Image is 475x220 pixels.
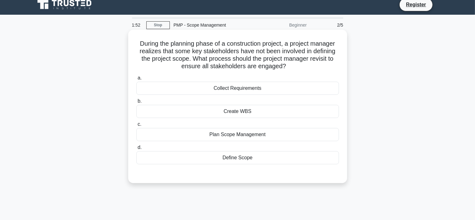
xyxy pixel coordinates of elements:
span: b. [138,98,142,104]
div: Collect Requirements [136,82,339,95]
div: 1:52 [128,19,146,31]
div: Plan Scope Management [136,128,339,141]
div: PMP - Scope Management [170,19,256,31]
span: c. [138,121,141,127]
div: Define Scope [136,151,339,164]
span: d. [138,145,142,150]
a: Register [402,1,430,8]
div: Beginner [256,19,311,31]
div: 2/5 [311,19,347,31]
h5: During the planning phase of a construction project, a project manager realizes that some key sta... [136,40,340,70]
a: Stop [146,21,170,29]
div: Create WBS [136,105,339,118]
span: a. [138,75,142,80]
